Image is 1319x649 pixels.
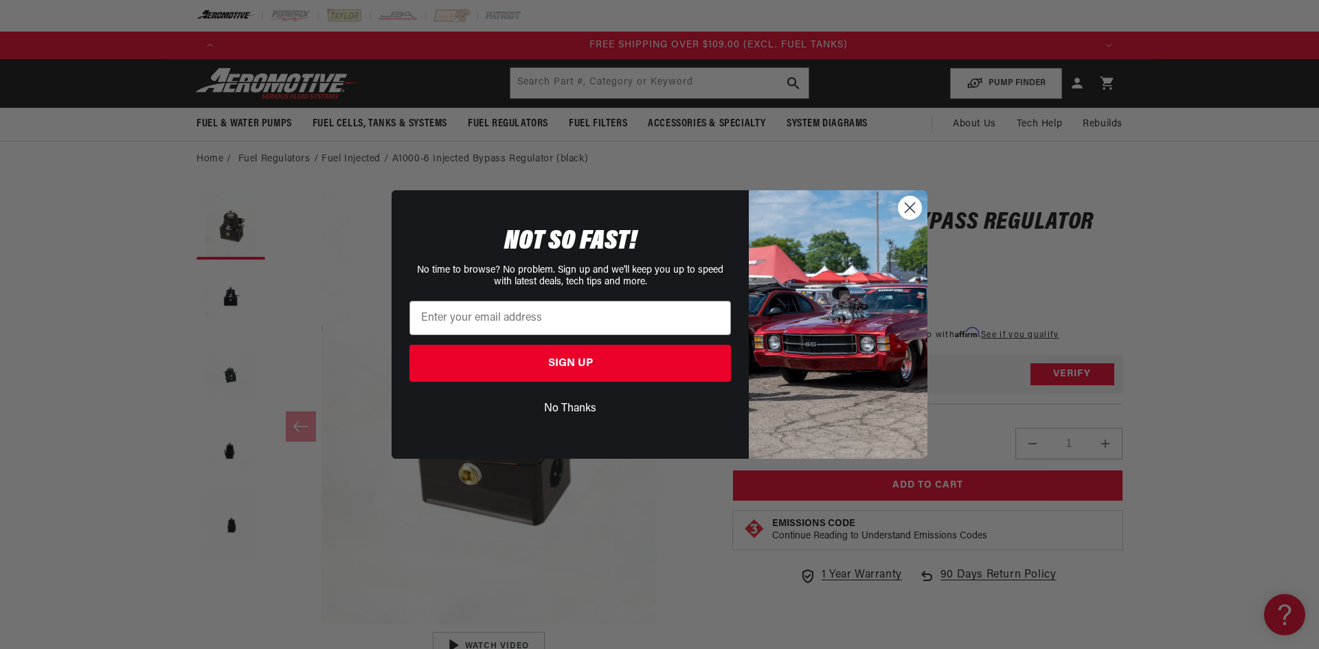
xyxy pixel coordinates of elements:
img: 85cdd541-2605-488b-b08c-a5ee7b438a35.jpeg [749,190,927,458]
span: NOT SO FAST! [504,228,637,255]
input: Enter your email address [409,301,731,335]
span: No time to browse? No problem. Sign up and we'll keep you up to speed with latest deals, tech tip... [417,265,723,287]
button: SIGN UP [409,345,731,382]
button: Close dialog [898,196,922,220]
button: No Thanks [409,396,731,422]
